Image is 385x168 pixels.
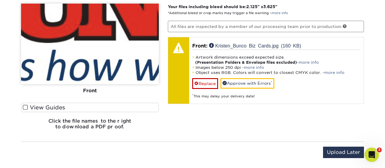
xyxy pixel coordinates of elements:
[21,118,159,134] h6: Click the file names to the right to download a PDF proof.
[299,60,319,65] a: more info
[220,78,274,88] a: Approve with Errors*
[192,43,208,49] span: Front:
[365,148,379,162] iframe: Intercom live chat
[192,55,361,65] li: Artwork dimensions exceed expected size. -
[2,150,51,166] iframe: Google Customer Reviews
[209,43,301,48] a: Kristen_Bunco Biz Cards.jpg (160 KB)
[244,65,264,70] a: more info
[168,21,364,32] p: All files are inspected by a member of our processing team prior to production.
[192,78,218,89] a: Replace
[323,147,364,158] input: Upload Later
[263,4,275,9] span: 3.625
[21,103,159,112] label: View Guides
[192,70,361,75] li: Object uses RGB. Colors will convert to closest CMYK color. -
[192,65,361,70] li: Images below 250 dpi -
[168,11,288,15] small: *Additional bleed or crop marks may trigger a file warning –
[246,4,257,9] span: 2.125
[195,60,297,65] strong: (Presentation Folders & Envelope files excluded)
[168,4,277,9] strong: Your files including bleed should be: " x "
[324,70,344,75] a: more info
[272,11,288,15] a: more info
[192,89,361,99] div: This may delay your delivery date!
[21,84,159,97] div: Front
[377,148,382,152] span: 3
